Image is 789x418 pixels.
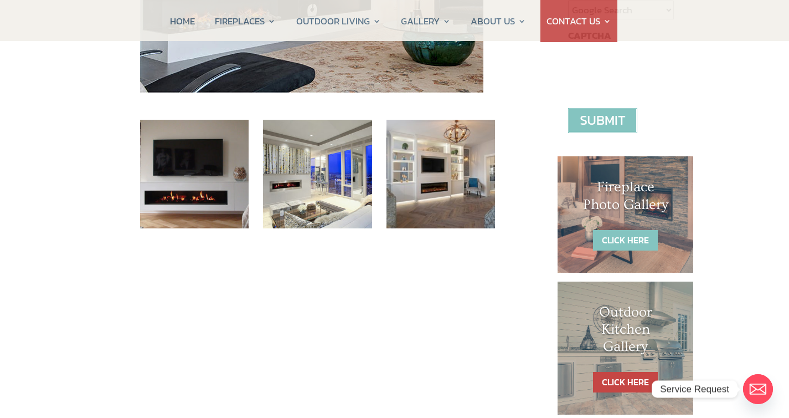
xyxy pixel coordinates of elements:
a: Email [743,374,773,404]
img: Dimplex electric fireplace [386,120,496,229]
a: CLICK HERE [593,230,658,251]
h1: Fireplace Photo Gallery [580,179,672,218]
img: Dimplex electric fireplace [263,120,372,229]
img: Dimplex electric fireplace [140,120,249,229]
input: Submit [568,108,637,133]
h1: Outdoor Kitchen Gallery [580,304,672,361]
iframe: reCAPTCHA [568,47,736,90]
a: CLICK HERE [593,372,658,392]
